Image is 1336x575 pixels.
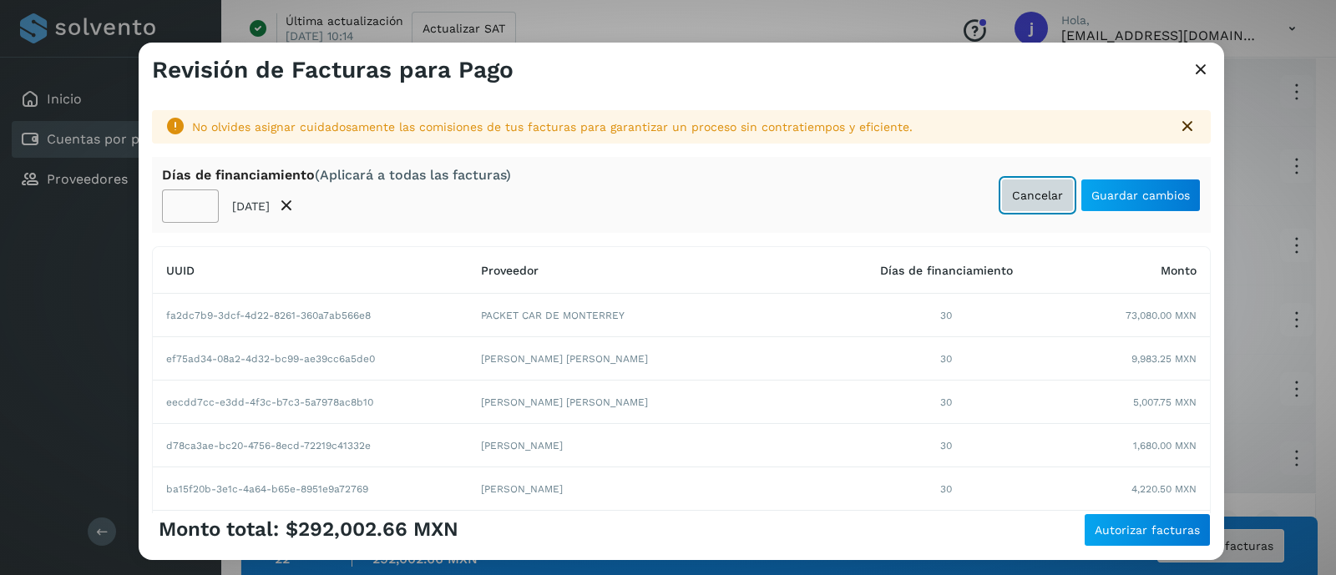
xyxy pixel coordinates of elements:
td: [PERSON_NAME] [468,424,840,467]
td: d78ca3ae-bc20-4756-8ecd-72219c41332e [153,424,468,467]
td: fa2dc7b9-3dcf-4d22-8261-360a7ab566e8 [153,294,468,337]
td: [PERSON_NAME] [468,511,840,554]
div: No olvides asignar cuidadosamente las comisiones de tus facturas para garantizar un proceso sin c... [192,119,1164,136]
span: Guardar cambios [1091,189,1190,201]
span: 73,080.00 MXN [1126,308,1197,323]
button: Guardar cambios [1080,179,1201,212]
span: (Aplicará a todas las facturas) [315,167,511,183]
button: Cancelar [1001,179,1074,212]
span: Monto total: [159,517,279,542]
td: ef75ad34-08a2-4d32-bc99-ae39cc6a5de0 [153,337,468,381]
span: 4,220.50 MXN [1131,482,1197,497]
td: eecdd7cc-e3dd-4f3c-b7c3-5a7978ac8b10 [153,381,468,424]
p: [DATE] [232,199,270,214]
span: Cancelar [1012,189,1063,201]
span: 1,680.00 MXN [1133,438,1197,453]
span: 5,007.75 MXN [1133,395,1197,410]
td: PACKET CAR DE MONTERREY [468,294,840,337]
span: 9,983.25 MXN [1131,351,1197,366]
div: Días de financiamiento [162,167,511,183]
td: 30 [840,381,1053,424]
button: Autorizar facturas [1084,513,1211,547]
td: ba15f20b-3e1c-4a64-b65e-8951e9a72769 [153,467,468,511]
td: 30 [840,511,1053,554]
td: 30 [840,337,1053,381]
span: Proveedor [481,264,539,277]
span: Autorizar facturas [1095,524,1200,536]
td: 30 [840,467,1053,511]
td: 30 [840,424,1053,467]
span: UUID [166,264,195,277]
span: $292,002.66 MXN [286,517,458,542]
span: Monto [1161,264,1197,277]
td: [PERSON_NAME] [PERSON_NAME] [468,337,840,381]
span: Días de financiamiento [880,264,1013,277]
td: [PERSON_NAME] [PERSON_NAME] [468,381,840,424]
td: [PERSON_NAME] [468,467,840,511]
td: 30 [840,294,1053,337]
td: ad347b31-635e-491b-9022-3214b3aba902 [153,511,468,554]
h3: Revisión de Facturas para Pago [152,55,514,83]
